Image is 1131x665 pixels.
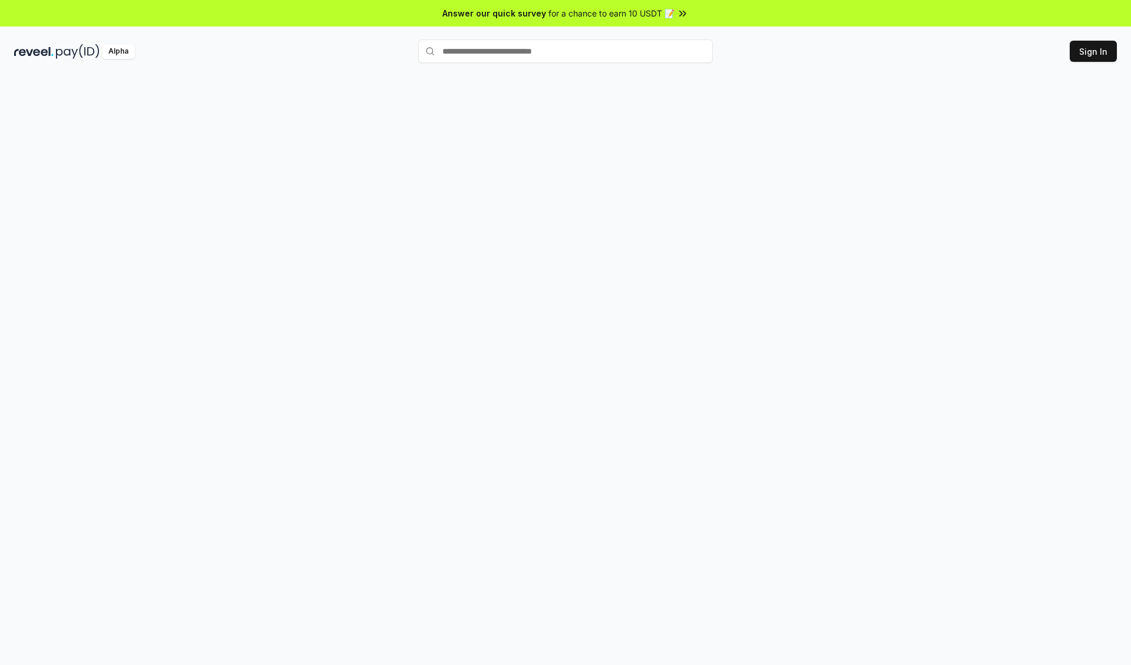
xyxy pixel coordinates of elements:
span: for a chance to earn 10 USDT 📝 [548,7,674,19]
div: Alpha [102,44,135,59]
img: reveel_dark [14,44,54,59]
img: pay_id [56,44,100,59]
button: Sign In [1070,41,1117,62]
span: Answer our quick survey [442,7,546,19]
